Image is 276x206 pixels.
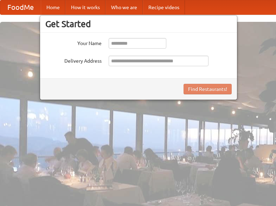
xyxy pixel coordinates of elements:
[105,0,143,14] a: Who we are
[45,19,232,29] h3: Get Started
[45,56,102,64] label: Delivery Address
[0,0,41,14] a: FoodMe
[143,0,185,14] a: Recipe videos
[184,84,232,94] button: Find Restaurants!
[45,38,102,47] label: Your Name
[41,0,65,14] a: Home
[65,0,105,14] a: How it works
